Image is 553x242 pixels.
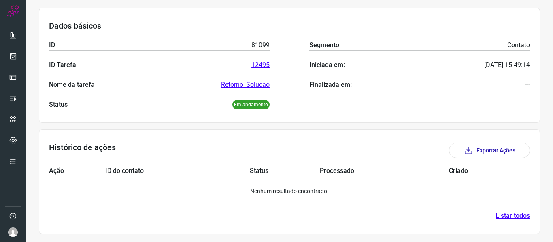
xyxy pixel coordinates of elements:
p: ID Tarefa [49,60,76,70]
td: Processado [320,161,449,181]
p: Iniciada em: [309,60,345,70]
p: Em andamento [232,100,270,109]
p: Contato [507,40,530,50]
h3: Histórico de ações [49,143,116,158]
p: Segmento [309,40,339,50]
button: Exportar Ações [449,143,530,158]
p: --- [525,80,530,90]
p: ID [49,40,55,50]
img: avatar-user-boy.jpg [8,227,18,237]
td: ID do contato [105,161,250,181]
p: Nome da tarefa [49,80,95,90]
td: Status [250,161,320,181]
h3: Dados básicos [49,21,530,31]
img: Logo [7,5,19,17]
a: Retorno_Solucao [221,80,270,90]
p: [DATE] 15:49:14 [484,60,530,70]
td: Nenhum resultado encontrado. [49,181,530,201]
p: Finalizada em: [309,80,352,90]
td: Criado [449,161,506,181]
a: 12495 [251,60,270,70]
p: 81099 [251,40,270,50]
a: Listar todos [496,211,530,221]
td: Ação [49,161,105,181]
p: Status [49,100,68,109]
